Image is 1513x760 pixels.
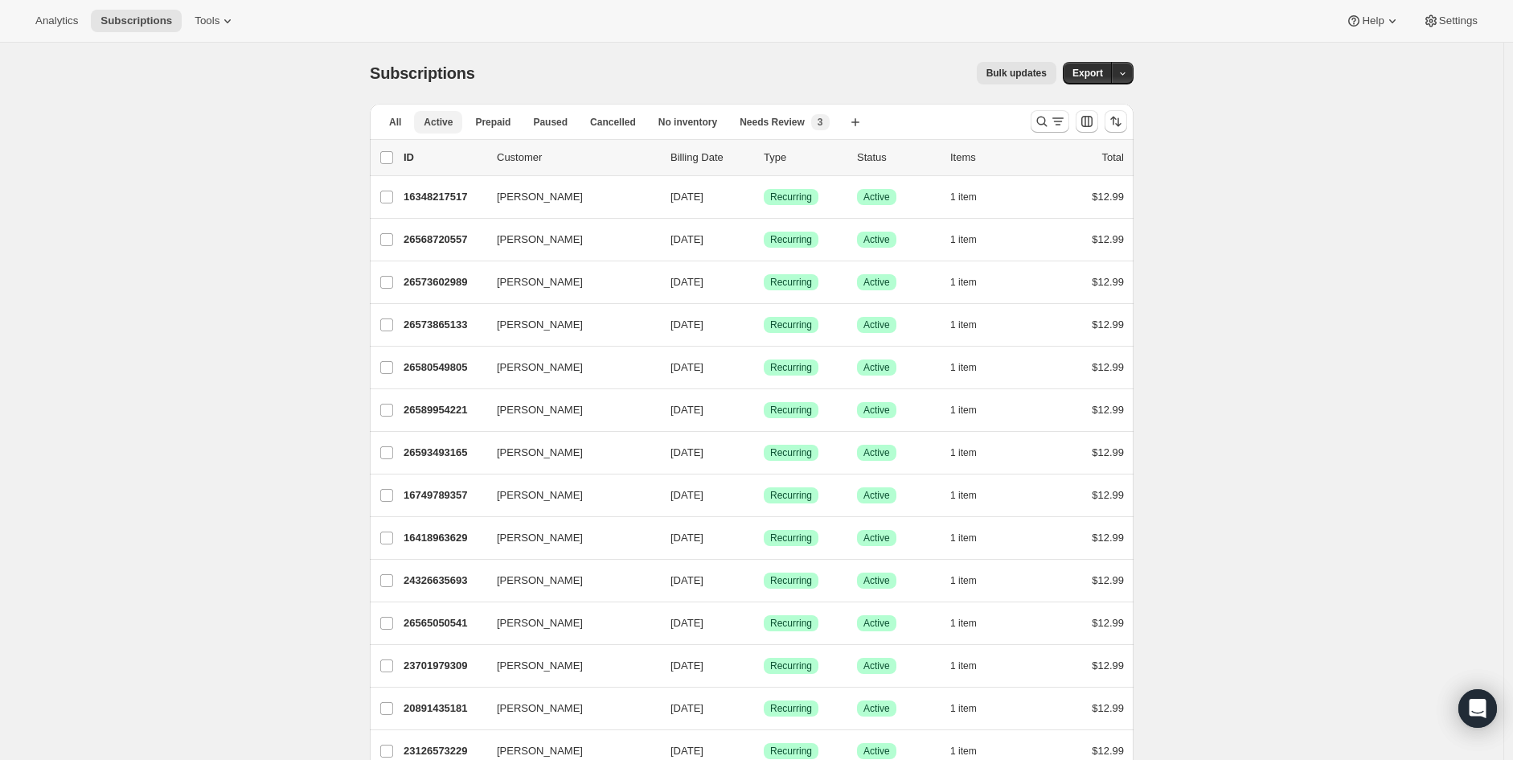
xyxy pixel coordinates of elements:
[404,697,1124,720] div: 20891435181[PERSON_NAME][DATE]SuccessRecurringSuccessActive1 item$12.99
[497,189,583,205] span: [PERSON_NAME]
[770,532,812,544] span: Recurring
[533,116,568,129] span: Paused
[950,612,994,635] button: 1 item
[497,317,583,333] span: [PERSON_NAME]
[670,446,703,458] span: [DATE]
[1063,62,1113,84] button: Export
[670,191,703,203] span: [DATE]
[770,702,812,715] span: Recurring
[1092,659,1124,672] span: $12.99
[1092,191,1124,203] span: $12.99
[404,569,1124,592] div: 24326635693[PERSON_NAME][DATE]SuccessRecurringSuccessActive1 item$12.99
[404,573,484,589] p: 24326635693
[950,191,977,203] span: 1 item
[1102,150,1124,166] p: Total
[497,359,583,376] span: [PERSON_NAME]
[487,355,648,380] button: [PERSON_NAME]
[863,361,890,374] span: Active
[950,271,994,294] button: 1 item
[670,489,703,501] span: [DATE]
[1092,745,1124,757] span: $12.99
[497,402,583,418] span: [PERSON_NAME]
[1439,14,1478,27] span: Settings
[670,150,751,166] p: Billing Date
[770,233,812,246] span: Recurring
[590,116,636,129] span: Cancelled
[863,617,890,630] span: Active
[487,696,648,721] button: [PERSON_NAME]
[497,487,583,503] span: [PERSON_NAME]
[1072,67,1103,80] span: Export
[670,617,703,629] span: [DATE]
[404,615,484,631] p: 26565050541
[863,318,890,331] span: Active
[404,655,1124,677] div: 23701979309[PERSON_NAME][DATE]SuccessRecurringSuccessActive1 item$12.99
[497,445,583,461] span: [PERSON_NAME]
[404,445,484,461] p: 26593493165
[404,484,1124,507] div: 16749789357[PERSON_NAME][DATE]SuccessRecurringSuccessActive1 item$12.99
[950,489,977,502] span: 1 item
[863,404,890,417] span: Active
[863,745,890,758] span: Active
[670,233,703,245] span: [DATE]
[950,150,1031,166] div: Items
[404,356,1124,379] div: 26580549805[PERSON_NAME][DATE]SuccessRecurringSuccessActive1 item$12.99
[950,318,977,331] span: 1 item
[497,232,583,248] span: [PERSON_NAME]
[950,233,977,246] span: 1 item
[404,189,484,205] p: 16348217517
[670,318,703,331] span: [DATE]
[404,186,1124,208] div: 16348217517[PERSON_NAME][DATE]SuccessRecurringSuccessActive1 item$12.99
[35,14,78,27] span: Analytics
[1092,702,1124,714] span: $12.99
[770,361,812,374] span: Recurring
[1031,110,1069,133] button: Search and filter results
[950,484,994,507] button: 1 item
[404,317,484,333] p: 26573865133
[475,116,510,129] span: Prepaid
[950,574,977,587] span: 1 item
[404,402,484,418] p: 26589954221
[487,525,648,551] button: [PERSON_NAME]
[487,653,648,679] button: [PERSON_NAME]
[764,150,844,166] div: Type
[404,700,484,717] p: 20891435181
[770,191,812,203] span: Recurring
[770,318,812,331] span: Recurring
[863,489,890,502] span: Active
[863,233,890,246] span: Active
[487,397,648,423] button: [PERSON_NAME]
[950,356,994,379] button: 1 item
[950,702,977,715] span: 1 item
[770,446,812,459] span: Recurring
[404,530,484,546] p: 16418963629
[770,489,812,502] span: Recurring
[1092,617,1124,629] span: $12.99
[1336,10,1409,32] button: Help
[487,312,648,338] button: [PERSON_NAME]
[1105,110,1127,133] button: Sort the results
[670,745,703,757] span: [DATE]
[950,697,994,720] button: 1 item
[863,276,890,289] span: Active
[950,446,977,459] span: 1 item
[950,361,977,374] span: 1 item
[487,483,648,508] button: [PERSON_NAME]
[1092,532,1124,544] span: $12.99
[1092,318,1124,331] span: $12.99
[497,700,583,717] span: [PERSON_NAME]
[950,569,994,592] button: 1 item
[487,610,648,636] button: [PERSON_NAME]
[404,314,1124,336] div: 26573865133[PERSON_NAME][DATE]SuccessRecurringSuccessActive1 item$12.99
[26,10,88,32] button: Analytics
[1092,489,1124,501] span: $12.99
[404,743,484,759] p: 23126573229
[950,655,994,677] button: 1 item
[404,359,484,376] p: 26580549805
[195,14,219,27] span: Tools
[497,530,583,546] span: [PERSON_NAME]
[863,532,890,544] span: Active
[770,574,812,587] span: Recurring
[487,269,648,295] button: [PERSON_NAME]
[770,659,812,672] span: Recurring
